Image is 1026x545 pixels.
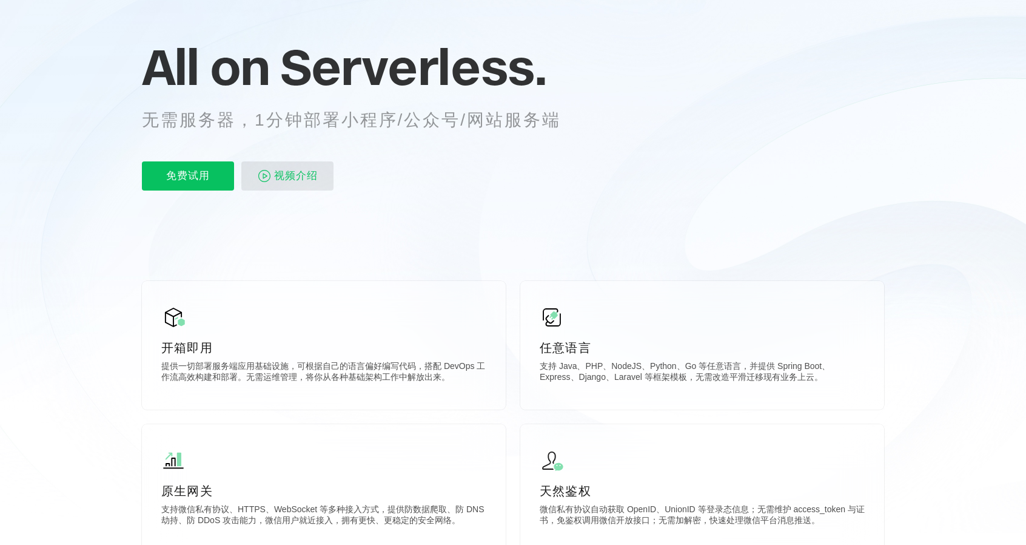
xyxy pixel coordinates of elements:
p: 支持微信私有协议、HTTPS、WebSocket 等多种接入方式，提供防数据爬取、防 DNS 劫持、防 DDoS 攻击能力，微信用户就近接入，拥有更快、更稳定的安全网络。 [161,504,486,529]
span: 视频介绍 [274,161,318,191]
img: video_play.svg [257,169,272,183]
p: 任意语言 [540,339,865,356]
p: 支持 Java、PHP、NodeJS、Python、Go 等任意语言，并提供 Spring Boot、Express、Django、Laravel 等框架模板，无需改造平滑迁移现有业务上云。 [540,361,865,385]
p: 无需服务器，1分钟部署小程序/公众号/网站服务端 [142,108,583,132]
p: 提供一切部署服务端应用基础设施，可根据自己的语言偏好编写代码，搭配 DevOps 工作流高效构建和部署。无需运维管理，将你从各种基础架构工作中解放出来。 [161,361,486,385]
span: Serverless. [280,36,546,97]
p: 原生网关 [161,482,486,499]
p: 免费试用 [142,161,234,191]
p: 天然鉴权 [540,482,865,499]
span: All on [142,36,269,97]
p: 微信私有协议自动获取 OpenID、UnionID 等登录态信息；无需维护 access_token 与证书，免鉴权调用微信开放接口；无需加解密，快速处理微信平台消息推送。 [540,504,865,529]
p: 开箱即用 [161,339,486,356]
